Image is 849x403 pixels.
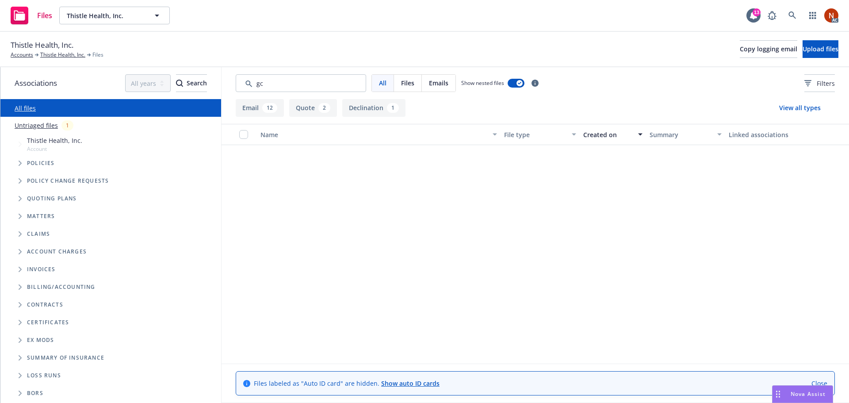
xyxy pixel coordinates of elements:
span: Filters [804,79,835,88]
span: Matters [27,214,55,219]
div: 2 [318,103,330,113]
input: Select all [239,130,248,139]
button: Email [236,99,284,117]
span: Ex Mods [27,338,54,343]
span: Upload files [803,45,838,53]
span: All [379,78,386,88]
a: Thistle Health, Inc. [40,51,85,59]
button: Thistle Health, Inc. [59,7,170,24]
a: Untriaged files [15,121,58,130]
button: Summary [646,124,726,145]
a: Accounts [11,51,33,59]
a: All files [15,104,36,112]
div: Name [260,130,487,139]
span: Thistle Health, Inc. [11,39,73,51]
button: Upload files [803,40,838,58]
div: Drag to move [773,386,784,403]
button: Created on [580,124,646,145]
svg: Search [176,80,183,87]
div: 1 [387,103,399,113]
span: Files [401,78,414,88]
a: Files [7,3,56,28]
span: Files labeled as "Auto ID card" are hidden. [254,379,440,388]
span: Policies [27,161,55,166]
button: File type [501,124,580,145]
span: Files [92,51,103,59]
img: photo [824,8,838,23]
div: File type [504,130,567,139]
span: Invoices [27,267,56,272]
div: Linked associations [729,130,801,139]
span: Account charges [27,249,87,254]
button: Declination [342,99,405,117]
span: Thistle Health, Inc. [67,11,143,20]
span: Quoting plans [27,196,77,201]
div: Tree Example [0,134,221,278]
button: Name [257,124,501,145]
span: Nova Assist [791,390,826,398]
span: Thistle Health, Inc. [27,136,82,145]
a: Close [811,379,827,388]
a: Report a Bug [763,7,781,24]
a: Switch app [804,7,822,24]
div: Search [176,75,207,92]
span: Account [27,145,82,153]
span: Contracts [27,302,63,307]
button: View all types [765,99,835,117]
button: Copy logging email [740,40,797,58]
div: Folder Tree Example [0,278,221,402]
span: Associations [15,77,57,89]
span: Certificates [27,320,69,325]
button: Linked associations [725,124,805,145]
div: Created on [583,130,633,139]
div: 12 [262,103,277,113]
span: Summary of insurance [27,355,104,361]
div: Summary [650,130,712,139]
span: Copy logging email [740,45,797,53]
span: Show nested files [461,79,504,87]
span: Claims [27,231,50,237]
div: 13 [753,8,761,16]
div: 1 [61,120,73,130]
button: Nova Assist [772,385,833,403]
span: Policy change requests [27,178,109,184]
button: SearchSearch [176,74,207,92]
span: Emails [429,78,448,88]
a: Search [784,7,801,24]
span: BORs [27,391,43,396]
span: Files [37,12,52,19]
input: Search by keyword... [236,74,366,92]
button: Filters [804,74,835,92]
button: Quote [289,99,337,117]
span: Billing/Accounting [27,284,96,290]
a: Show auto ID cards [381,379,440,388]
span: Filters [817,79,835,88]
span: Loss Runs [27,373,61,378]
